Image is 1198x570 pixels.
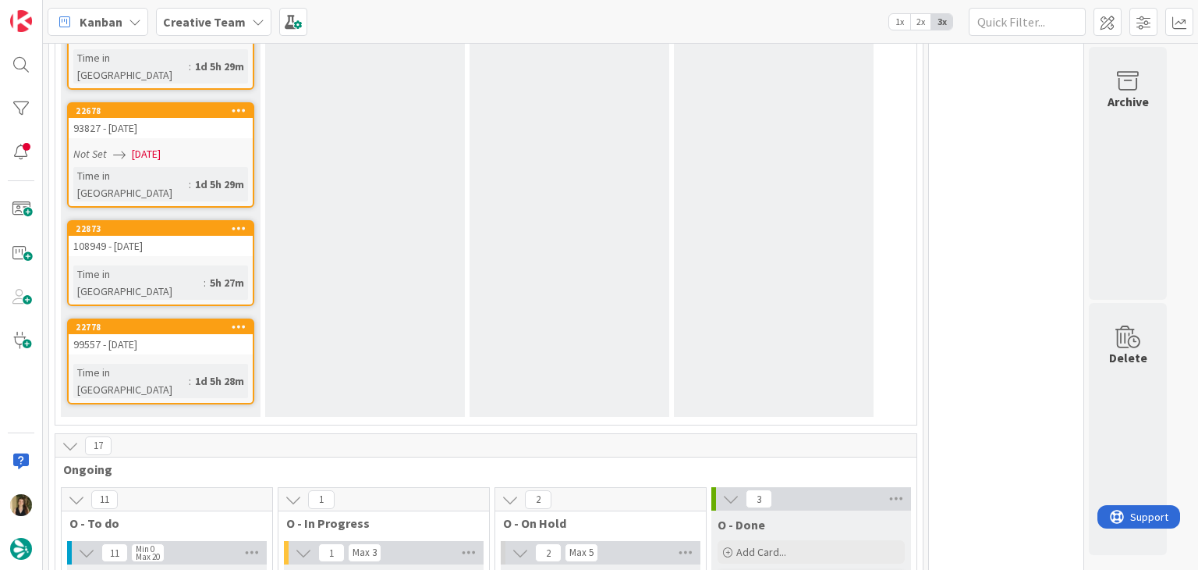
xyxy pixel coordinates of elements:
div: 22778 [76,322,253,333]
div: Time in [GEOGRAPHIC_DATA] [73,364,189,398]
div: 2277899557 - [DATE] [69,320,253,354]
span: 17 [85,436,112,455]
span: [DATE] [132,146,161,162]
span: : [189,176,191,193]
span: : [189,58,191,75]
a: 22873108949 - [DATE]Time in [GEOGRAPHIC_DATA]:5h 27m [67,220,254,306]
img: avatar [10,538,32,560]
div: 93827 - [DATE] [69,118,253,138]
div: Time in [GEOGRAPHIC_DATA] [73,167,189,201]
div: 22678 [69,104,253,118]
span: Support [33,2,71,21]
span: O - In Progress [286,515,470,531]
i: Not Set [73,147,107,161]
div: 2267893827 - [DATE] [69,104,253,138]
div: Max 3 [353,549,377,557]
span: 11 [91,490,118,509]
span: Ongoing [63,461,897,477]
b: Creative Team [163,14,246,30]
div: 108949 - [DATE] [69,236,253,256]
div: 1d 5h 29m [191,176,248,193]
img: SP [10,494,32,516]
div: Archive [1108,92,1149,111]
span: Add Card... [736,545,786,559]
div: 99557 - [DATE] [69,334,253,354]
span: 11 [101,543,128,562]
div: 5h 27m [206,274,248,291]
span: O - On Hold [503,515,686,531]
span: 2x [910,14,931,30]
input: Quick Filter... [969,8,1086,36]
span: : [204,274,206,291]
span: 2 [535,543,562,562]
span: Kanban [80,12,122,31]
span: O - Done [718,517,765,533]
span: 1x [889,14,910,30]
img: Visit kanbanzone.com [10,10,32,32]
div: Min 0 [136,545,154,553]
span: 2 [525,490,551,509]
div: 22873 [76,223,253,234]
div: Time in [GEOGRAPHIC_DATA] [73,49,189,84]
div: 1d 5h 29m [191,58,248,75]
a: 2277899557 - [DATE]Time in [GEOGRAPHIC_DATA]:1d 5h 28m [67,319,254,404]
div: Max 5 [569,549,594,557]
a: 2267893827 - [DATE]Not Set[DATE]Time in [GEOGRAPHIC_DATA]:1d 5h 29m [67,102,254,208]
div: 22678 [76,105,253,116]
div: 22873108949 - [DATE] [69,222,253,256]
div: Delete [1109,348,1147,367]
span: : [189,372,191,390]
div: 22778 [69,320,253,334]
span: 3x [931,14,952,30]
div: Time in [GEOGRAPHIC_DATA] [73,265,204,300]
div: 1d 5h 28m [191,372,248,390]
div: Max 20 [136,553,160,561]
span: 3 [746,490,772,508]
span: O - To do [69,515,253,531]
span: 1 [308,490,335,509]
span: 1 [318,543,345,562]
div: 22873 [69,222,253,236]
